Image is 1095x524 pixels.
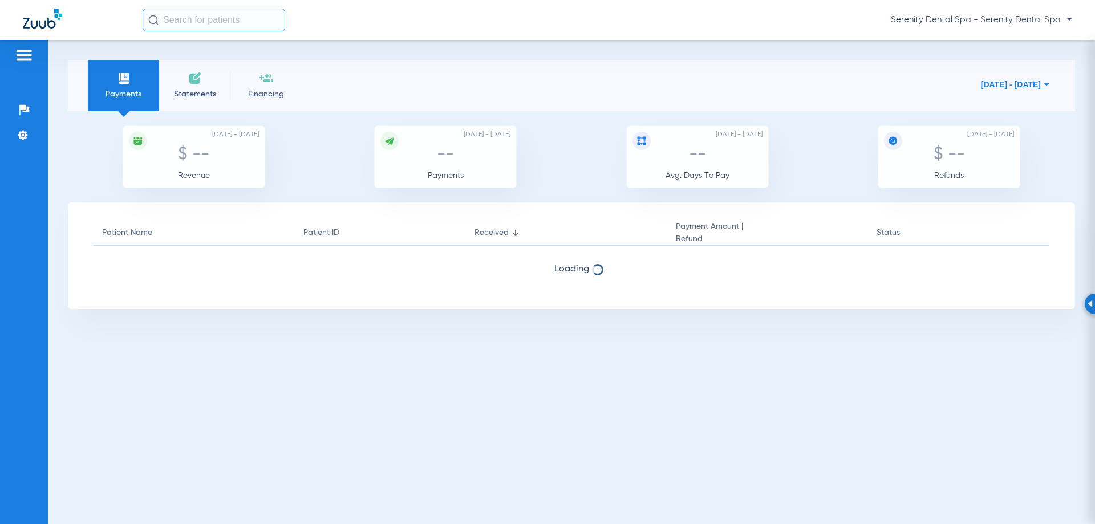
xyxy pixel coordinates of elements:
img: financing icon [259,71,273,85]
img: payments icon [117,71,131,85]
div: Payment Amount | [676,220,743,245]
div: Patient ID [303,226,457,239]
span: Statements [168,88,222,100]
span: Loading [94,263,1049,275]
span: Serenity Dental Spa - Serenity Dental Spa [891,14,1072,26]
div: Payment Amount |Refund [676,220,860,245]
div: Received [474,226,659,239]
img: icon [133,136,143,146]
div: Patient Name [102,226,286,239]
div: Received [474,226,509,239]
div: Status [877,226,900,239]
div: Patient ID [303,226,339,239]
img: icon [384,136,395,146]
span: [DATE] - [DATE] [716,129,763,140]
span: [DATE] - [DATE] [967,129,1014,140]
span: Avg. Days To Pay [666,172,729,180]
span: Payments [96,88,151,100]
span: Financing [239,88,293,100]
img: invoices icon [188,71,202,85]
span: [DATE] - [DATE] [464,129,510,140]
span: Refunds [934,172,964,180]
span: Revenue [178,172,210,180]
img: hamburger-icon [15,48,33,62]
img: Search Icon [148,15,159,25]
span: Payments [428,172,464,180]
span: -- [689,146,706,163]
div: Status [877,226,1011,239]
span: [DATE] - [DATE] [212,129,259,140]
img: icon [888,136,898,146]
img: Zuub Logo [23,9,62,29]
span: Refund [676,233,743,245]
span: $ -- [934,146,965,163]
button: [DATE] - [DATE] [981,73,1049,96]
span: -- [437,146,454,163]
span: $ -- [178,146,209,163]
img: Arrow [1088,300,1093,307]
img: icon [636,136,647,146]
div: Patient Name [102,226,152,239]
input: Search for patients [143,9,285,31]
